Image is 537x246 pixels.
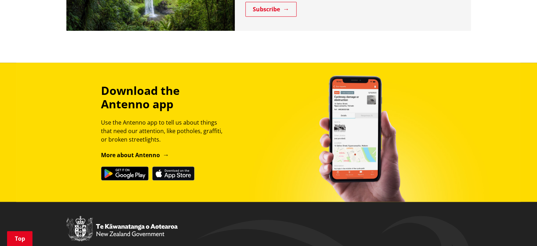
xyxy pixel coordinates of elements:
[152,166,195,181] img: Download on the App Store
[101,84,229,111] h3: Download the Antenno app
[66,216,178,241] img: New Zealand Government
[101,118,229,144] p: Use the Antenno app to tell us about things that need our attention, like potholes, graffiti, or ...
[245,2,297,17] a: Subscribe
[7,231,32,246] a: Top
[101,151,169,159] a: More about Antenno
[66,232,178,238] a: New Zealand Government
[505,216,530,242] iframe: Messenger Launcher
[101,166,149,181] img: Get it on Google Play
